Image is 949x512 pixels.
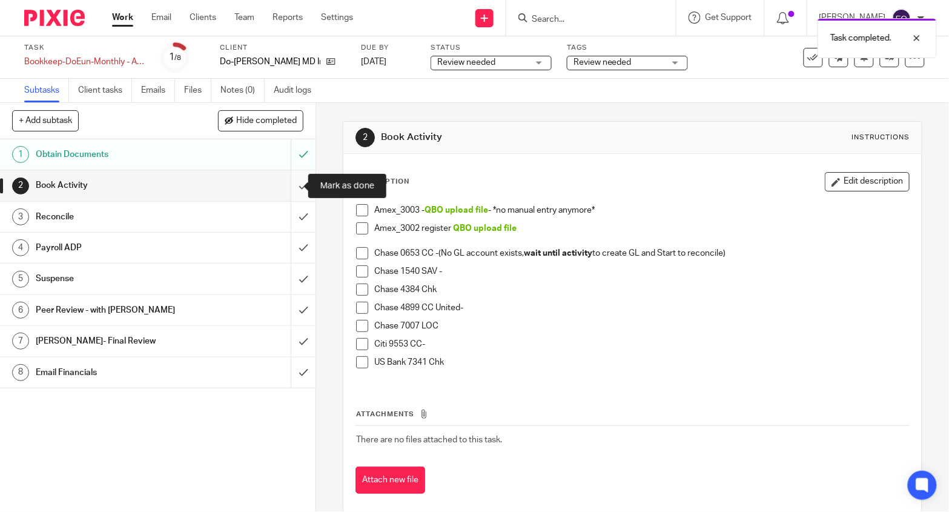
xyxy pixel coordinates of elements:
[36,270,198,288] h1: Suspense
[425,206,488,214] span: QBO upload file
[374,204,910,216] p: Amex_3003 - - *no manual entry anymore*
[374,356,910,368] p: US Bank 7341 Chk
[273,12,303,24] a: Reports
[830,32,891,44] p: Task completed.
[141,79,175,102] a: Emails
[36,239,198,257] h1: Payroll ADP
[12,364,29,381] div: 8
[24,43,145,53] label: Task
[382,131,659,144] h1: Book Activity
[574,58,632,67] span: Review needed
[274,79,320,102] a: Audit logs
[220,79,265,102] a: Notes (0)
[174,55,181,61] small: /8
[36,145,198,164] h1: Obtain Documents
[361,58,386,66] span: [DATE]
[321,12,353,24] a: Settings
[234,12,254,24] a: Team
[361,43,415,53] label: Due by
[825,172,910,191] button: Edit description
[78,79,132,102] a: Client tasks
[431,43,552,53] label: Status
[374,302,910,314] p: Chase 4899 CC United-
[892,8,911,28] img: svg%3E
[151,12,171,24] a: Email
[355,128,375,147] div: 2
[36,301,198,319] h1: Peer Review - with [PERSON_NAME]
[437,58,495,67] span: Review needed
[453,224,517,233] span: QBO upload file
[12,239,29,256] div: 4
[851,133,910,142] div: Instructions
[356,411,414,417] span: Attachments
[12,333,29,350] div: 7
[355,467,425,494] button: Attach new file
[220,56,320,68] p: Do-[PERSON_NAME] MD Inc.
[36,208,198,226] h1: Reconcile
[12,271,29,288] div: 5
[184,79,211,102] a: Files
[112,12,133,24] a: Work
[12,110,79,131] button: + Add subtask
[374,338,910,350] p: Citi 9553 CC-
[12,178,29,194] div: 2
[12,208,29,225] div: 3
[218,110,303,131] button: Hide completed
[36,332,198,350] h1: [PERSON_NAME]- Final Review
[24,79,69,102] a: Subtasks
[374,265,910,278] p: Chase 1540 SAV -
[374,284,910,296] p: Chase 4384 Chk
[374,320,910,332] p: Chase 7007 LOC
[36,176,198,194] h1: Book Activity
[374,222,910,234] p: Amex_3002 register
[12,146,29,163] div: 1
[36,364,198,382] h1: Email Financials
[236,116,297,126] span: Hide completed
[190,12,216,24] a: Clients
[374,247,910,259] p: Chase 0653 CC -(No GL account exists, to create GL and Start to reconcile)
[169,50,181,64] div: 1
[356,436,502,444] span: There are no files attached to this task.
[12,302,29,319] div: 6
[220,43,346,53] label: Client
[524,249,592,258] strong: wait until activity
[355,177,409,187] p: Description
[24,56,145,68] div: Bookkeep-DoEun-Monthly - August
[24,10,85,26] img: Pixie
